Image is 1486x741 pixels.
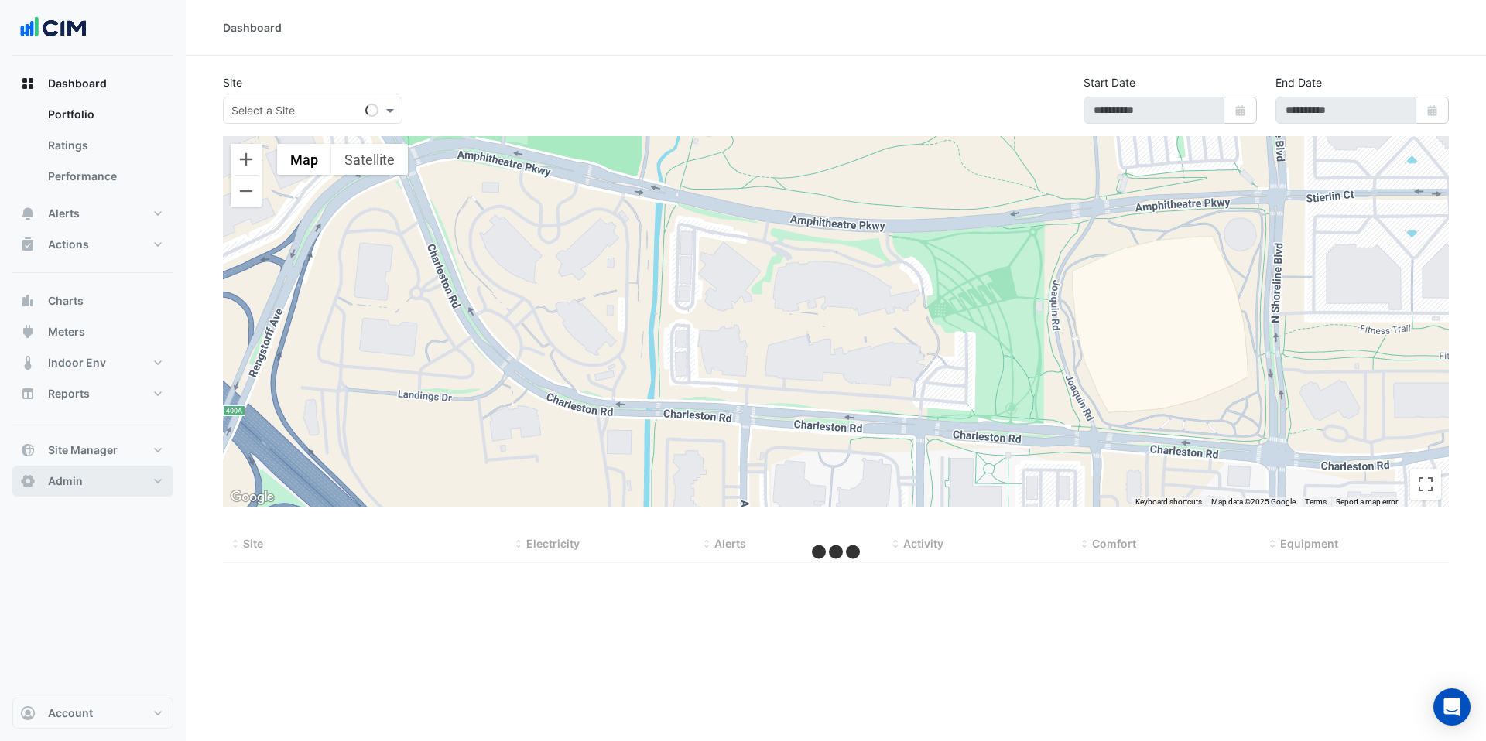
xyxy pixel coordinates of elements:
span: Meters [48,324,85,340]
button: Show street map [277,144,331,175]
span: Map data ©2025 Google [1211,497,1296,506]
button: Zoom out [231,176,262,207]
img: Google [227,487,278,507]
button: Reports [12,378,173,409]
span: Dashboard [48,76,107,91]
span: Account [48,705,93,721]
label: End Date [1275,74,1322,90]
label: Start Date [1084,74,1135,90]
button: Charts [12,285,173,316]
span: Reports [48,386,90,401]
button: Indoor Env [12,347,173,378]
div: Open Intercom Messenger [1433,688,1471,726]
a: Performance [36,161,173,192]
span: Electricity [526,537,580,550]
a: Portfolio [36,99,173,130]
button: Keyboard shortcuts [1135,497,1202,507]
button: Dashboard [12,68,173,99]
a: Report a map error [1336,497,1398,506]
app-icon: Dashboard [20,76,36,91]
app-icon: Indoor Env [20,355,36,370]
span: Admin [48,473,83,489]
app-icon: Meters [20,324,36,340]
a: Terms [1305,497,1327,506]
span: Comfort [1092,537,1136,550]
span: Equipment [1280,537,1338,550]
span: Alerts [48,206,80,221]
span: Activity [903,537,943,550]
span: Actions [48,237,89,252]
app-icon: Reports [20,386,36,401]
button: Actions [12,229,173,260]
app-icon: Admin [20,473,36,489]
a: Ratings [36,130,173,161]
app-icon: Charts [20,293,36,309]
app-icon: Actions [20,237,36,252]
button: Toggle fullscreen view [1410,469,1441,500]
label: Site [223,74,242,90]
button: Site Manager [12,435,173,466]
button: Show satellite imagery [331,144,408,175]
app-icon: Alerts [20,206,36,221]
button: Admin [12,466,173,497]
span: Indoor Env [48,355,106,370]
button: Meters [12,316,173,347]
span: Charts [48,293,84,309]
span: Site [243,537,263,550]
button: Zoom in [231,144,262,175]
span: Alerts [714,537,746,550]
button: Alerts [12,198,173,229]
span: Site Manager [48,442,118,458]
a: Open this area in Google Maps (opens a new window) [227,487,278,507]
button: Account [12,698,173,729]
div: Dashboard [223,19,282,36]
img: Company Logo [19,12,88,43]
app-icon: Site Manager [20,442,36,458]
div: Dashboard [12,99,173,198]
